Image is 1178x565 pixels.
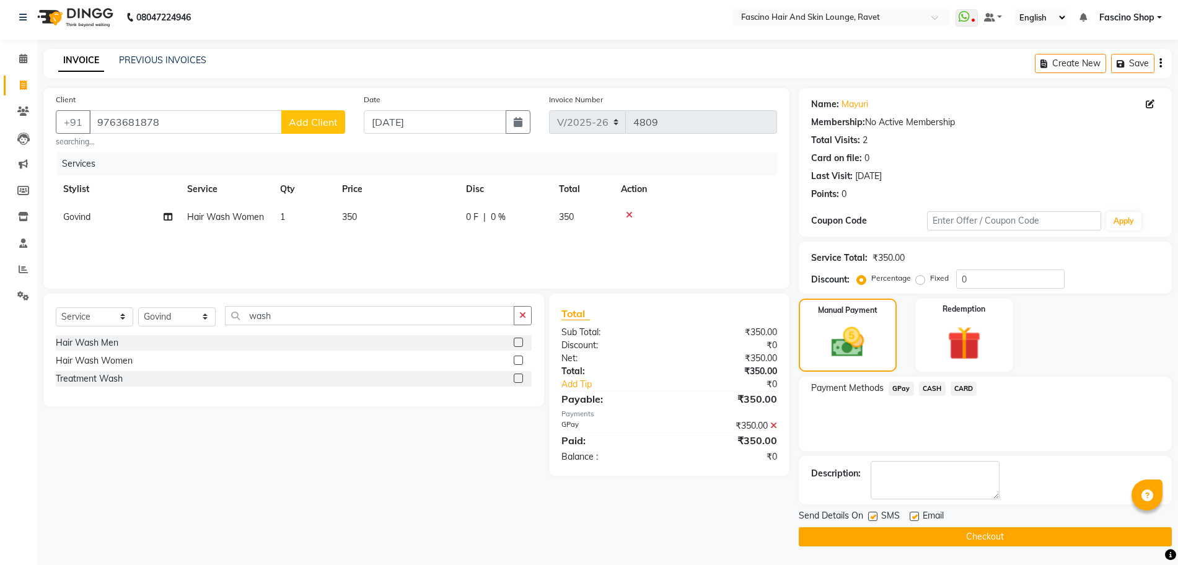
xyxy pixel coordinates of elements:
div: Treatment Wash [56,372,123,385]
div: ₹350.00 [669,326,786,339]
div: ₹350.00 [669,433,786,448]
span: SMS [881,509,900,525]
span: Add Client [289,116,338,128]
div: Discount: [811,273,850,286]
a: Mayuri [842,98,868,111]
div: Service Total: [811,252,868,265]
span: CASH [919,382,946,396]
div: Sub Total: [552,326,669,339]
small: searching... [56,136,345,147]
a: INVOICE [58,50,104,72]
span: 350 [342,211,357,222]
span: Fascino Shop [1099,11,1154,24]
div: Total Visits: [811,134,860,147]
span: Send Details On [799,509,863,525]
span: Hair Wash Women [187,211,264,222]
div: ₹0 [688,378,786,391]
label: Redemption [943,304,985,315]
span: Total [561,307,590,320]
div: [DATE] [855,170,882,183]
th: Disc [459,175,552,203]
div: ₹0 [669,339,786,352]
span: | [483,211,486,224]
span: GPay [889,382,914,396]
span: Email [923,509,944,525]
th: Stylist [56,175,180,203]
div: Net: [552,352,669,365]
div: 2 [863,134,868,147]
button: Save [1111,54,1154,73]
span: 0 F [466,211,478,224]
label: Invoice Number [549,94,603,105]
span: CARD [951,382,977,396]
div: GPay [552,419,669,432]
input: Search by Name/Mobile/Email/Code [89,110,282,134]
div: ₹0 [669,450,786,463]
a: Add Tip [552,378,689,391]
label: Manual Payment [818,305,877,316]
span: 350 [559,211,574,222]
div: Paid: [552,433,669,448]
div: ₹350.00 [669,352,786,365]
div: Hair Wash Men [56,336,118,349]
div: Balance : [552,450,669,463]
span: Payment Methods [811,382,884,395]
div: ₹350.00 [873,252,905,265]
div: Points: [811,188,839,201]
div: Payable: [552,392,669,406]
span: Govind [63,211,90,222]
th: Qty [273,175,335,203]
th: Service [180,175,273,203]
div: No Active Membership [811,116,1159,129]
label: Fixed [930,273,949,284]
div: Services [57,152,786,175]
label: Date [364,94,380,105]
th: Price [335,175,459,203]
span: 1 [280,211,285,222]
div: ₹350.00 [669,365,786,378]
div: ₹350.00 [669,392,786,406]
img: _gift.svg [937,322,991,364]
div: 0 [864,152,869,165]
th: Total [552,175,613,203]
div: Description: [811,467,861,480]
div: Discount: [552,339,669,352]
div: 0 [842,188,846,201]
div: Payments [561,409,777,419]
label: Percentage [871,273,911,284]
div: ₹350.00 [669,419,786,432]
button: +91 [56,110,90,134]
img: _cash.svg [821,323,874,361]
label: Client [56,94,76,105]
div: Total: [552,365,669,378]
input: Search or Scan [225,306,514,325]
span: 0 % [491,211,506,224]
div: Card on file: [811,152,862,165]
button: Checkout [799,527,1172,546]
div: Membership: [811,116,865,129]
button: Apply [1106,212,1141,230]
div: Coupon Code [811,214,927,227]
a: PREVIOUS INVOICES [119,55,206,66]
th: Action [613,175,777,203]
button: Create New [1035,54,1106,73]
div: Name: [811,98,839,111]
button: Add Client [281,110,345,134]
div: Last Visit: [811,170,853,183]
input: Enter Offer / Coupon Code [927,211,1101,230]
div: Hair Wash Women [56,354,133,367]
